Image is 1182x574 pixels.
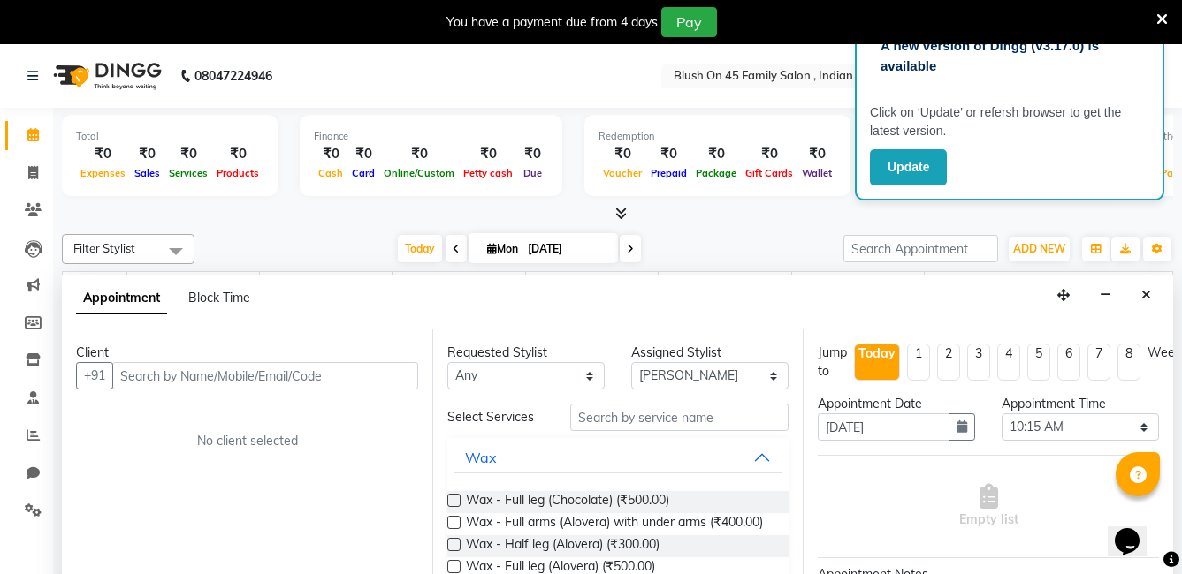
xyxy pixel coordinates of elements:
[1009,237,1070,261] button: ADD NEW
[1002,395,1159,413] div: Appointment Time
[646,144,691,164] div: ₹0
[646,167,691,179] span: Prepaid
[398,235,442,262] span: Today
[599,167,646,179] span: Voucher
[797,167,836,179] span: Wallet
[76,144,130,164] div: ₹0
[937,344,960,381] li: 2
[570,404,789,431] input: Search by service name
[526,272,658,294] span: [PERSON_NAME]
[466,491,669,513] span: Wax - Full leg (Chocolate) (₹500.00)
[194,51,272,101] b: 08047224946
[459,167,517,179] span: Petty cash
[314,167,347,179] span: Cash
[130,144,164,164] div: ₹0
[599,144,646,164] div: ₹0
[925,272,1057,294] span: [PERSON_NAME]
[459,144,517,164] div: ₹0
[1027,344,1050,381] li: 5
[1057,344,1080,381] li: 6
[466,513,763,535] span: Wax - Full arms (Alovera) with under arms (₹400.00)
[818,344,847,381] div: Jump to
[76,167,130,179] span: Expenses
[45,51,166,101] img: logo
[465,447,497,468] div: Wax
[347,144,379,164] div: ₹0
[379,144,459,164] div: ₹0
[379,167,459,179] span: Online/Custom
[73,241,135,255] span: Filter Stylist
[599,129,836,144] div: Redemption
[314,129,548,144] div: Finance
[112,362,418,389] input: Search by Name/Mobile/Email/Code
[130,167,164,179] span: Sales
[797,144,836,164] div: ₹0
[1133,282,1159,309] button: Close
[1108,503,1164,556] iframe: chat widget
[446,13,658,32] div: You have a payment due from 4 days
[818,413,949,441] input: yyyy-mm-dd
[466,535,660,557] span: Wax - Half leg (Alovera) (₹300.00)
[127,272,259,294] span: [PERSON_NAME]
[959,484,1018,529] span: Empty list
[997,344,1020,381] li: 4
[118,432,376,450] div: No client selected
[260,272,392,294] span: [PERSON_NAME]
[454,442,782,473] button: Wax
[164,167,212,179] span: Services
[870,103,1149,140] p: Click on ‘Update’ or refersh browser to get the latest version.
[659,272,790,294] span: [PERSON_NAME]
[76,283,167,314] span: Appointment
[76,129,263,144] div: Total
[661,7,717,37] button: Pay
[519,167,546,179] span: Due
[691,167,741,179] span: Package
[858,344,896,363] div: Today
[1087,344,1110,381] li: 7
[1117,344,1140,381] li: 8
[76,362,113,389] button: +91
[63,272,126,291] div: Stylist
[741,144,797,164] div: ₹0
[631,344,789,362] div: Assigned Stylist
[792,272,924,294] span: [PERSON_NAME]
[1013,242,1065,255] span: ADD NEW
[447,344,605,362] div: Requested Stylist
[483,242,522,255] span: Mon
[522,236,611,262] input: 2025-09-01
[393,272,524,294] span: [PERSON_NAME]
[212,144,263,164] div: ₹0
[347,167,379,179] span: Card
[967,344,990,381] li: 3
[164,144,212,164] div: ₹0
[517,144,548,164] div: ₹0
[818,395,975,413] div: Appointment Date
[907,344,930,381] li: 1
[434,408,557,427] div: Select Services
[843,235,998,262] input: Search Appointment
[741,167,797,179] span: Gift Cards
[188,290,250,306] span: Block Time
[691,144,741,164] div: ₹0
[314,144,347,164] div: ₹0
[870,149,947,185] button: Update
[881,36,1139,76] p: A new version of Dingg (v3.17.0) is available
[212,167,263,179] span: Products
[76,344,418,362] div: Client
